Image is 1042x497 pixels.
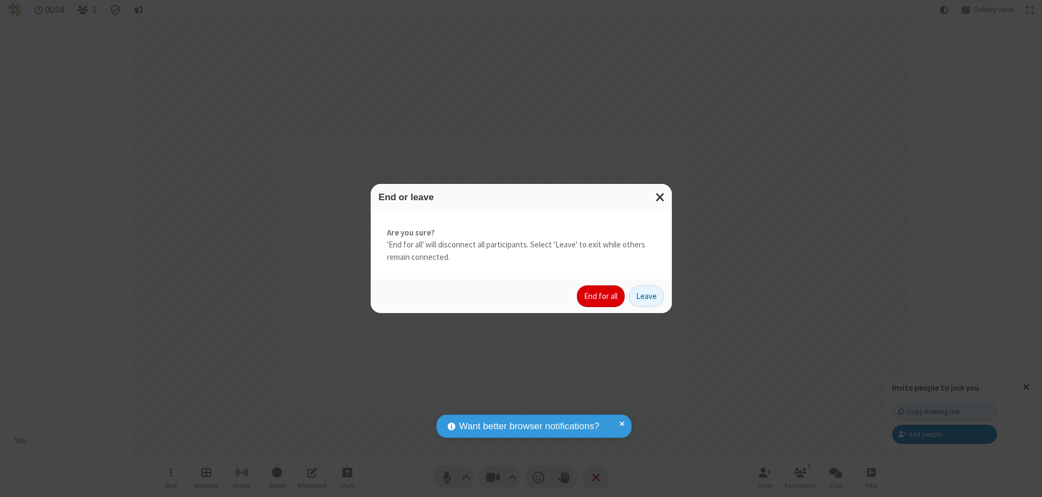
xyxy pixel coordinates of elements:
button: End for all [577,285,625,307]
div: 'End for all' will disconnect all participants. Select 'Leave' to exit while others remain connec... [371,211,672,280]
button: Leave [629,285,664,307]
button: Close modal [649,184,672,211]
h3: End or leave [379,192,664,202]
span: Want better browser notifications? [459,419,599,434]
strong: Are you sure? [387,227,656,239]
